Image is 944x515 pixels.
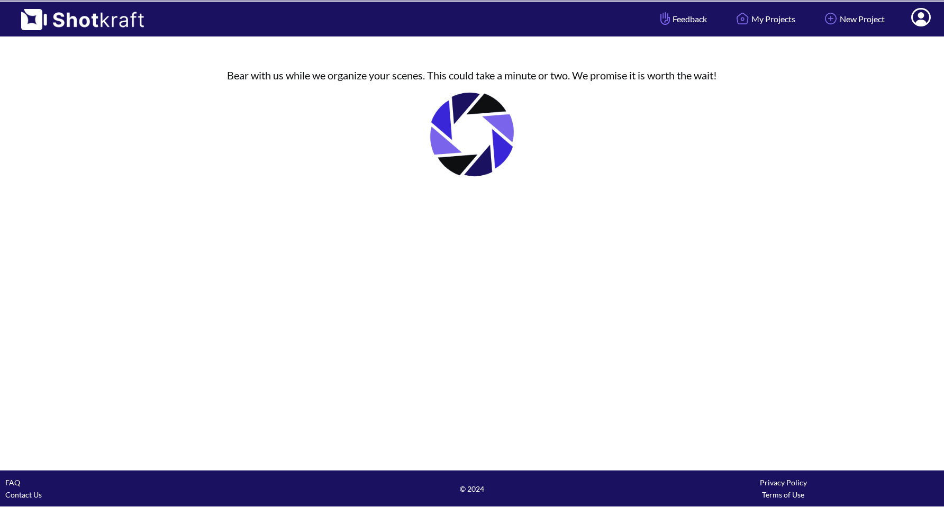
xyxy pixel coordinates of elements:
[316,483,628,495] span: © 2024
[5,478,20,487] a: FAQ
[733,10,751,28] img: Home Icon
[419,82,525,187] img: Loading..
[725,5,803,33] a: My Projects
[628,489,939,501] div: Terms of Use
[822,10,840,28] img: Add Icon
[5,490,42,499] a: Contact Us
[658,10,673,28] img: Hand Icon
[658,13,707,25] span: Feedback
[628,476,939,489] div: Privacy Policy
[814,5,893,33] a: New Project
